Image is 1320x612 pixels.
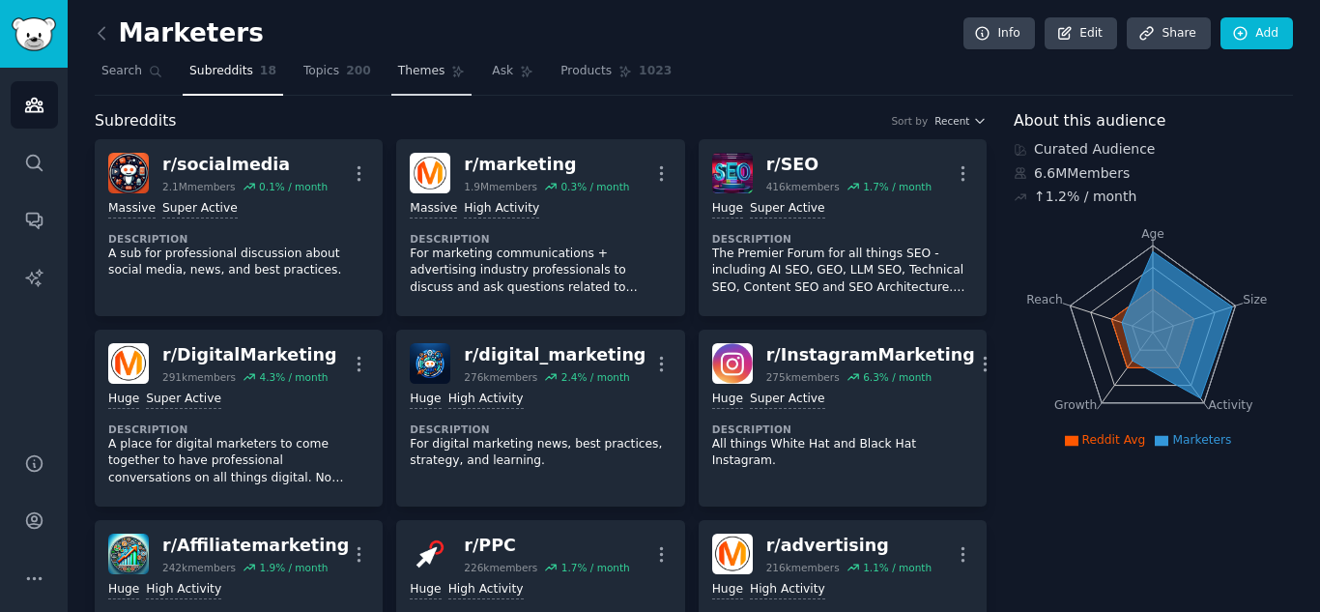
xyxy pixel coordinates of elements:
[554,56,678,96] a: Products1023
[560,63,612,80] span: Products
[1243,292,1267,306] tspan: Size
[712,436,973,470] p: All things White Hat and Black Hat Instagram.
[162,200,238,219] div: Super Active
[1082,433,1146,447] span: Reddit Avg
[712,153,753,193] img: SEO
[464,561,537,574] div: 226k members
[108,232,369,246] dt: Description
[712,343,753,384] img: InstagramMarketing
[712,232,973,246] dt: Description
[712,534,753,574] img: advertising
[934,114,969,128] span: Recent
[108,200,156,219] div: Massive
[95,330,383,507] a: DigitalMarketingr/DigitalMarketing291kmembers4.3% / monthHugeSuper ActiveDescriptionA place for d...
[1014,139,1293,160] div: Curated Audience
[101,63,142,80] span: Search
[712,246,973,297] p: The Premier Forum for all things SEO - including AI SEO, GEO, LLM SEO, Technical SEO, Content SEO...
[699,330,987,507] a: InstagramMarketingr/InstagramMarketing275kmembers6.3% / monthHugeSuper ActiveDescriptionAll thing...
[863,180,932,193] div: 1.7 % / month
[712,391,743,409] div: Huge
[963,17,1035,50] a: Info
[162,534,349,558] div: r/ Affiliatemarketing
[410,436,671,470] p: For digital marketing news, best practices, strategy, and learning.
[863,561,932,574] div: 1.1 % / month
[766,561,840,574] div: 216k members
[410,153,450,193] img: marketing
[492,63,513,80] span: Ask
[162,180,236,193] div: 2.1M members
[934,114,987,128] button: Recent
[396,330,684,507] a: digital_marketingr/digital_marketing276kmembers2.4% / monthHugeHigh ActivityDescriptionFor digita...
[1014,163,1293,184] div: 6.6M Members
[410,534,450,574] img: PPC
[108,423,369,436] dt: Description
[410,232,671,246] dt: Description
[766,534,932,558] div: r/ advertising
[561,370,630,384] div: 2.4 % / month
[410,246,671,297] p: For marketing communications + advertising industry professionals to discuss and ask questions re...
[464,343,646,367] div: r/ digital_marketing
[891,114,928,128] div: Sort by
[1014,109,1165,133] span: About this audience
[146,581,221,599] div: High Activity
[639,63,672,80] span: 1023
[464,153,629,177] div: r/ marketing
[108,246,369,279] p: A sub for professional discussion about social media, news, and best practices.
[183,56,283,96] a: Subreddits18
[766,153,932,177] div: r/ SEO
[410,391,441,409] div: Huge
[464,370,537,384] div: 276k members
[95,56,169,96] a: Search
[448,581,524,599] div: High Activity
[162,370,236,384] div: 291k members
[95,109,177,133] span: Subreddits
[712,200,743,219] div: Huge
[464,200,539,219] div: High Activity
[410,200,457,219] div: Massive
[303,63,339,80] span: Topics
[750,391,825,409] div: Super Active
[1220,17,1293,50] a: Add
[398,63,445,80] span: Themes
[12,17,56,51] img: GummySearch logo
[766,343,975,367] div: r/ InstagramMarketing
[750,581,825,599] div: High Activity
[108,436,369,487] p: A place for digital marketers to come together to have professional conversations on all things d...
[448,391,524,409] div: High Activity
[162,153,328,177] div: r/ socialmedia
[189,63,253,80] span: Subreddits
[259,180,328,193] div: 0.1 % / month
[108,581,139,599] div: Huge
[1127,17,1210,50] a: Share
[146,391,221,409] div: Super Active
[410,343,450,384] img: digital_marketing
[1045,17,1117,50] a: Edit
[108,534,149,574] img: Affiliatemarketing
[485,56,540,96] a: Ask
[95,18,264,49] h2: Marketers
[1054,398,1097,412] tspan: Growth
[259,370,328,384] div: 4.3 % / month
[297,56,378,96] a: Topics200
[750,200,825,219] div: Super Active
[699,139,987,316] a: SEOr/SEO416kmembers1.7% / monthHugeSuper ActiveDescriptionThe Premier Forum for all things SEO - ...
[259,561,328,574] div: 1.9 % / month
[712,423,973,436] dt: Description
[346,63,371,80] span: 200
[108,153,149,193] img: socialmedia
[1209,398,1253,412] tspan: Activity
[391,56,473,96] a: Themes
[464,180,537,193] div: 1.9M members
[410,581,441,599] div: Huge
[766,370,840,384] div: 275k members
[1026,292,1063,306] tspan: Reach
[396,139,684,316] a: marketingr/marketing1.9Mmembers0.3% / monthMassiveHigh ActivityDescriptionFor marketing communica...
[260,63,276,80] span: 18
[1034,187,1136,207] div: ↑ 1.2 % / month
[766,180,840,193] div: 416k members
[863,370,932,384] div: 6.3 % / month
[108,343,149,384] img: DigitalMarketing
[410,423,671,436] dt: Description
[1172,433,1231,447] span: Marketers
[464,534,629,558] div: r/ PPC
